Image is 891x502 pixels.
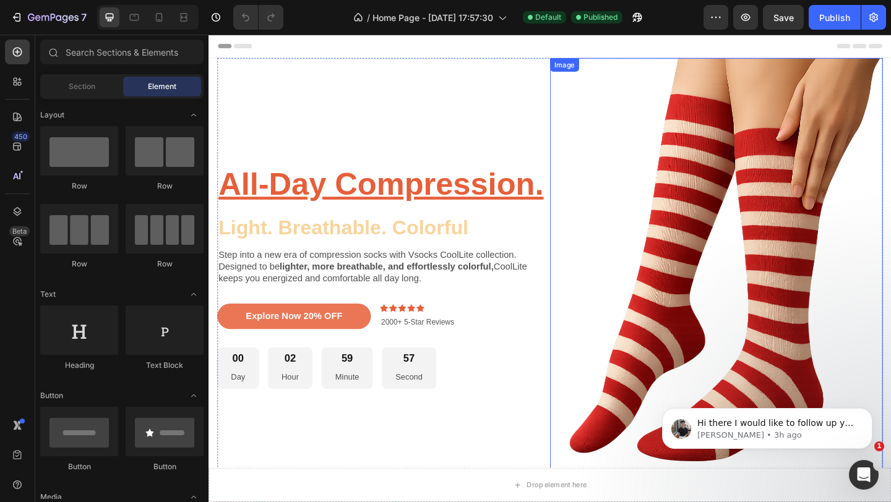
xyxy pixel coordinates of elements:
[11,233,370,271] p: Step into a new era of compression socks with Vsocks CoolLite collection. Designed to be CoolLite...
[809,5,861,30] button: Publish
[233,5,283,30] div: Undo/Redo
[874,441,884,451] span: 1
[372,11,493,24] span: Home Page - [DATE] 17:57:30
[9,226,30,236] div: Beta
[40,258,118,270] div: Row
[5,5,92,30] button: 7
[187,308,370,318] p: 2000+ 5-Star Reviews
[79,345,98,359] div: 02
[763,5,804,30] button: Save
[367,11,370,24] span: /
[40,40,204,64] input: Search Sections & Elements
[79,365,98,380] p: Hour
[137,345,163,359] div: 59
[77,247,310,257] strong: lighter, more breathable, and effortlessly colorful,
[24,345,40,359] div: 00
[40,181,118,192] div: Row
[137,365,163,380] p: Minute
[69,81,95,92] span: Section
[40,390,63,401] span: Button
[643,382,891,469] iframe: Intercom notifications message
[583,12,618,23] span: Published
[184,284,204,304] span: Toggle open
[849,460,879,490] iframe: Intercom live chat
[346,485,411,495] div: Drop element here
[126,360,204,371] div: Text Block
[12,132,30,142] div: 450
[535,12,561,23] span: Default
[184,105,204,125] span: Toggle open
[819,11,850,24] div: Publish
[24,365,40,380] p: Day
[126,258,204,270] div: Row
[40,300,145,313] p: Explore Now 20% OFF
[40,360,118,371] div: Heading
[40,461,118,472] div: Button
[81,10,87,25] p: 7
[126,181,204,192] div: Row
[371,25,733,480] img: gempages_581055782791938990-4cd95543-9063-4986-a735-8ee2f196f331.png
[209,35,891,502] iframe: Design area
[203,345,232,359] div: 57
[374,27,400,38] div: Image
[203,365,232,380] p: Second
[9,292,176,320] button: <p>Explore Now 20% OFF</p>
[40,109,64,121] span: Layout
[773,12,794,23] span: Save
[40,289,56,300] span: Text
[126,461,204,472] div: Button
[11,143,364,182] u: All-Day Compression.
[184,386,204,406] span: Toggle open
[148,81,176,92] span: Element
[9,194,371,225] h2: Light. Breathable. Colorful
